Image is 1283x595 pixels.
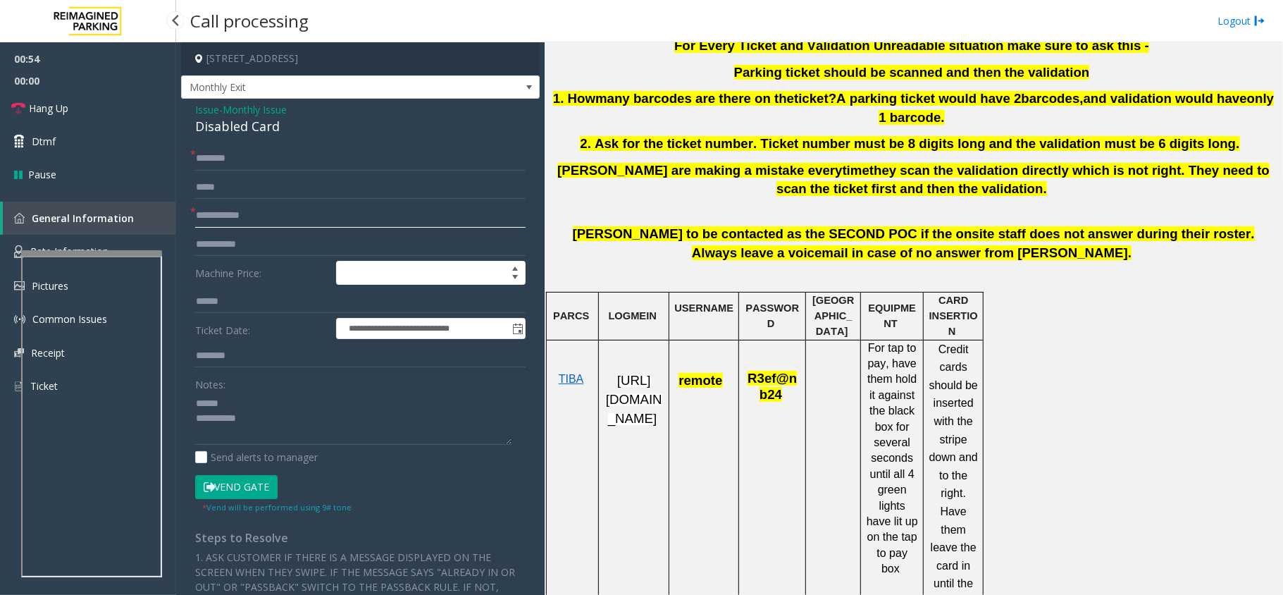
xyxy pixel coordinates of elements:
[219,103,287,116] span: -
[3,202,176,235] a: General Information
[560,91,595,106] span: . How
[192,261,333,285] label: Machine Price:
[1084,91,1247,106] span: and validation would have
[1217,13,1265,28] a: Logout
[509,319,525,338] span: Toggle popup
[553,310,589,321] span: PARCS
[929,295,978,338] span: CARD INSERTION
[182,76,468,99] span: Monthly Exit
[843,163,869,178] span: time
[595,91,794,106] span: many barcodes are there on the
[202,502,352,513] small: Vend will be performed using 9# tone
[195,372,225,392] label: Notes:
[1080,91,1084,106] span: ,
[195,117,526,136] div: Disabled Card
[674,38,1149,53] span: For Every Ticket and Validation Unreadable situation make sure to ask this -
[183,4,316,38] h3: Call processing
[674,302,733,314] span: USERNAME
[223,102,287,117] span: Monthly Issue
[559,373,584,385] span: TIBA
[14,213,25,223] img: 'icon'
[557,163,842,178] span: [PERSON_NAME] are making a mistake every
[1254,13,1265,28] img: logout
[609,310,657,321] span: LOGMEIN
[32,211,134,225] span: General Information
[14,245,23,258] img: 'icon'
[181,42,540,75] h4: [STREET_ADDRESS]
[32,134,56,149] span: Dtmf
[195,532,526,545] h4: Steps to Resolve
[30,245,109,258] span: Rate Information
[14,380,23,393] img: 'icon'
[748,371,797,401] span: R3ef@nb24
[553,91,560,106] span: 1
[580,136,1239,151] span: 2. Ask for the ticket number. Ticket number must be 8 digits long and the validation must be 6 di...
[505,273,525,284] span: Decrease value
[869,302,917,329] span: EQUIPMENT
[734,65,1090,80] span: Parking ticket should be scanned and then the validation
[14,348,24,357] img: 'icon'
[794,91,836,106] span: ticket?
[606,373,662,425] span: [URL][DOMAIN_NAME]
[28,167,56,182] span: Pause
[14,314,25,325] img: 'icon'
[812,295,854,338] span: [GEOGRAPHIC_DATA]
[1022,91,1080,106] span: barcodes
[195,475,278,499] button: Vend Gate
[14,281,25,290] img: 'icon'
[195,102,219,117] span: Issue
[606,375,662,424] a: [URL][DOMAIN_NAME]
[505,262,525,273] span: Increase value
[745,302,799,329] span: PASSWORD
[867,342,918,575] span: For tap to pay, have them hold it against the black box for several seconds until all 4 green lig...
[195,450,318,465] label: Send alerts to manager
[836,91,1021,106] span: A parking ticket would have 2
[678,373,722,388] span: remote
[192,318,333,339] label: Ticket Date:
[29,101,68,116] span: Hang Up
[879,91,1274,125] span: only 1 barcode.
[559,374,584,385] a: TIBA
[573,226,1255,260] span: [PERSON_NAME] to be contacted as the SECOND POC if the onsite staff does not answer during their ...
[776,163,1270,197] span: they scan the validation directly which is not right. They need to scan the ticket first and then...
